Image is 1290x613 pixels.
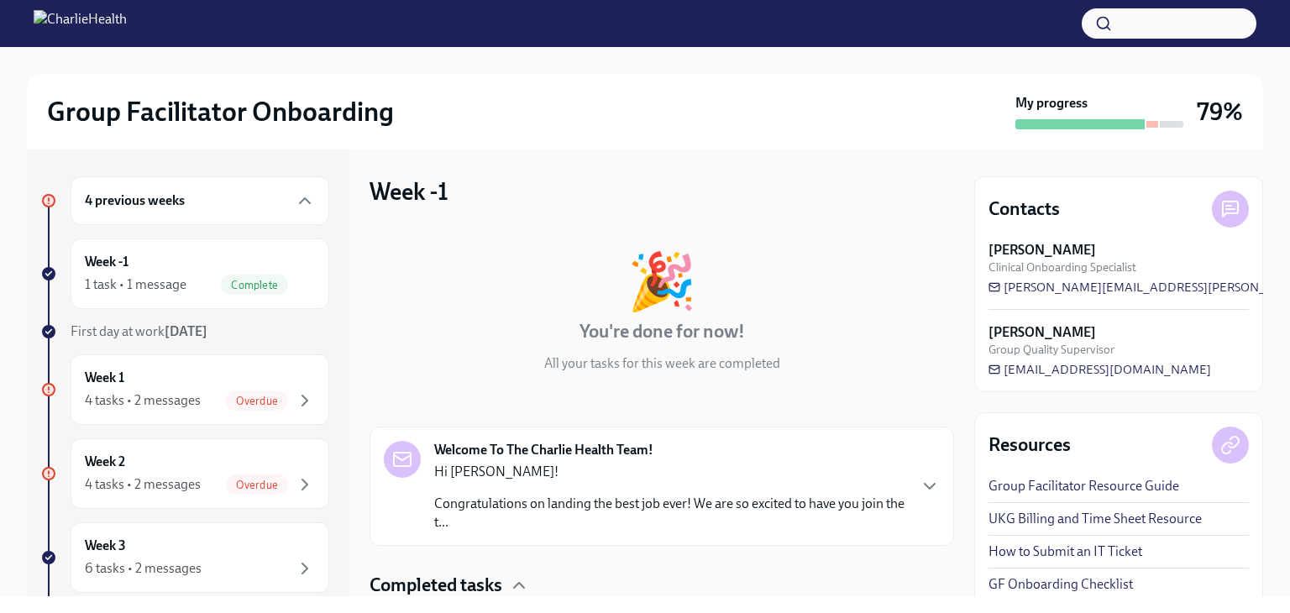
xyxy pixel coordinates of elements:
[988,575,1133,594] a: GF Onboarding Checklist
[988,241,1096,259] strong: [PERSON_NAME]
[40,522,329,593] a: Week 36 tasks • 2 messages
[544,354,780,373] p: All your tasks for this week are completed
[370,573,954,598] div: Completed tasks
[988,477,1179,495] a: Group Facilitator Resource Guide
[988,510,1202,528] a: UKG Billing and Time Sheet Resource
[226,395,288,407] span: Overdue
[988,323,1096,342] strong: [PERSON_NAME]
[370,573,502,598] h4: Completed tasks
[988,259,1136,275] span: Clinical Onboarding Specialist
[627,254,696,309] div: 🎉
[988,361,1211,378] a: [EMAIL_ADDRESS][DOMAIN_NAME]
[434,441,653,459] strong: Welcome To The Charlie Health Team!
[71,176,329,225] div: 4 previous weeks
[226,479,288,491] span: Overdue
[40,438,329,509] a: Week 24 tasks • 2 messagesOverdue
[1197,97,1243,127] h3: 79%
[85,191,185,210] h6: 4 previous weeks
[434,463,906,481] p: Hi [PERSON_NAME]!
[85,391,201,410] div: 4 tasks • 2 messages
[85,475,201,494] div: 4 tasks • 2 messages
[988,342,1114,358] span: Group Quality Supervisor
[47,95,394,128] h2: Group Facilitator Onboarding
[40,322,329,341] a: First day at work[DATE]
[579,319,745,344] h4: You're done for now!
[71,323,207,339] span: First day at work
[85,537,126,555] h6: Week 3
[85,275,186,294] div: 1 task • 1 message
[85,369,124,387] h6: Week 1
[40,238,329,309] a: Week -11 task • 1 messageComplete
[988,196,1060,222] h4: Contacts
[85,453,125,471] h6: Week 2
[434,495,906,532] p: Congratulations on landing the best job ever! We are so excited to have you join the t...
[85,253,128,271] h6: Week -1
[34,10,127,37] img: CharlieHealth
[221,279,288,291] span: Complete
[988,542,1142,561] a: How to Submit an IT Ticket
[85,559,202,578] div: 6 tasks • 2 messages
[988,432,1071,458] h4: Resources
[40,354,329,425] a: Week 14 tasks • 2 messagesOverdue
[165,323,207,339] strong: [DATE]
[370,176,448,207] h3: Week -1
[1015,94,1088,113] strong: My progress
